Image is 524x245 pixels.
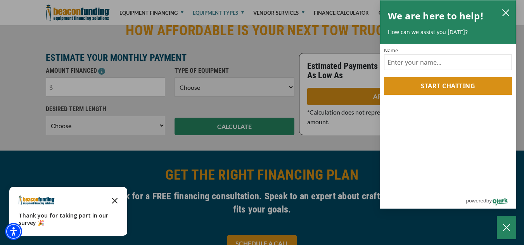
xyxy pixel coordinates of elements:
span: by [486,196,492,206]
h2: We are here to help! [388,8,484,24]
p: How can we assist you [DATE]? [388,28,508,36]
p: Thank you for taking part in our survey 🎉 [19,212,118,226]
button: close chatbox [500,7,512,18]
input: Name [384,55,512,70]
span: powered [466,196,486,206]
a: Powered by Olark [466,195,516,208]
button: Close Chatbox [497,216,516,239]
button: Close the survey [107,192,123,208]
div: Accessibility Menu [5,223,22,240]
div: Survey [9,187,127,236]
label: Name [384,48,512,53]
img: Company logo [19,195,55,205]
button: Start chatting [384,77,512,95]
